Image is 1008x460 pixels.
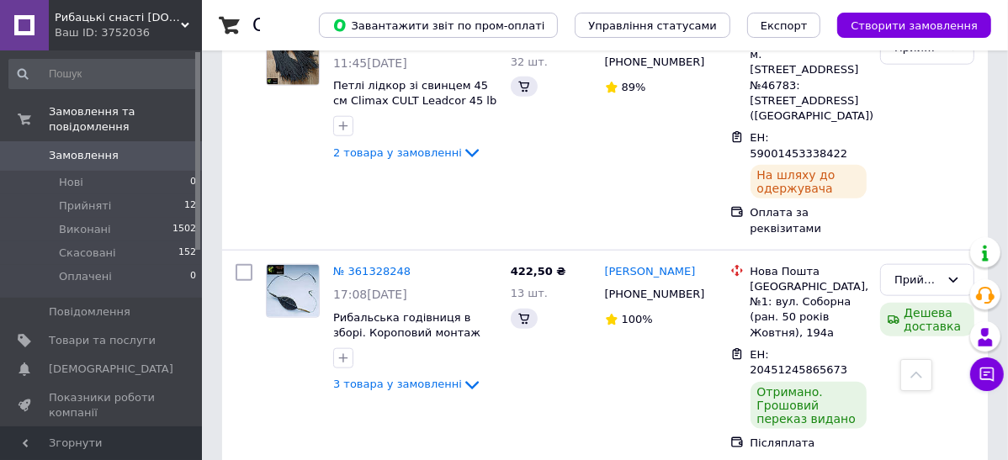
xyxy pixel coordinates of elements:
a: Петлі лідкор зі свинцем 45 см Climax CULT Leadcor 45 lb [333,79,496,108]
span: Рибацькі снасті FISHEN.COM.UA [55,10,181,25]
div: Оплата за реквізитами [751,205,867,235]
div: [PHONE_NUMBER] [602,51,704,73]
span: Скасовані [59,246,116,261]
a: Фото товару [266,32,320,86]
img: Фото товару [267,265,319,317]
span: 13 шт. [511,287,548,299]
button: Експорт [747,13,821,38]
span: Експорт [761,19,808,32]
input: Пошук [8,59,198,89]
span: ЕН: 59001453338422 [751,131,848,160]
span: ЕН: 20451245865673 [751,348,848,377]
span: 0 [190,175,196,190]
a: [PERSON_NAME] [605,264,696,280]
span: 152 [178,246,196,261]
a: 2 товара у замовленні [333,146,482,159]
button: Управління статусами [575,13,730,38]
span: Товари та послуги [49,333,156,348]
span: Оплачені [59,269,112,284]
div: На шляху до одержувача [751,165,867,198]
div: м. [STREET_ADDRESS] №46783: [STREET_ADDRESS] ([GEOGRAPHIC_DATA]) [751,47,867,124]
span: Завантажити звіт по пром-оплаті [332,18,544,33]
button: Створити замовлення [837,13,991,38]
h1: Список замовлень [252,15,423,35]
button: Завантажити звіт по пром-оплаті [319,13,558,38]
span: 89% [622,81,646,93]
span: 11:45[DATE] [333,56,407,70]
span: 100% [622,313,653,325]
a: Фото товару [266,264,320,318]
div: Ваш ID: 3752036 [55,25,202,40]
span: Повідомлення [49,304,130,320]
img: Фото товару [267,33,319,85]
span: 422,50 ₴ [511,265,566,278]
div: Післяплата [751,436,867,451]
a: 3 товара у замовленні [333,378,482,390]
span: 12 [184,198,196,214]
span: 0 [190,269,196,284]
a: № 361328248 [333,265,411,278]
span: Замовлення та повідомлення [49,104,202,135]
span: 32 шт. [511,56,548,68]
span: 2 товара у замовленні [333,146,462,159]
button: Чат з покупцем [970,357,1004,391]
span: Нові [59,175,83,190]
div: Прийнято [894,272,940,289]
span: Управління статусами [588,19,717,32]
div: [GEOGRAPHIC_DATA], №1: вул. Соборна (ран. 50 років Жовтня), 194а [751,279,867,341]
span: 1502 [172,222,196,237]
span: 3 товара у замовленні [333,378,462,390]
span: Показники роботи компанії [49,390,156,420]
span: 17:08[DATE] [333,288,407,301]
a: Рибальська годівниця в зборі. Короповий монтаж метод "Flat Feeder XL", вага 50 грамів [333,311,493,371]
span: Прийняті [59,198,111,214]
span: Замовлення [49,148,119,163]
span: Виконані [59,222,111,237]
span: [DEMOGRAPHIC_DATA] [49,362,173,377]
div: Нова Пошта [751,264,867,279]
span: Створити замовлення [851,19,978,32]
div: [PHONE_NUMBER] [602,283,704,305]
div: Дешева доставка [880,303,974,336]
div: Отримано. Грошовий переказ видано [751,382,867,429]
a: Створити замовлення [820,19,991,31]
